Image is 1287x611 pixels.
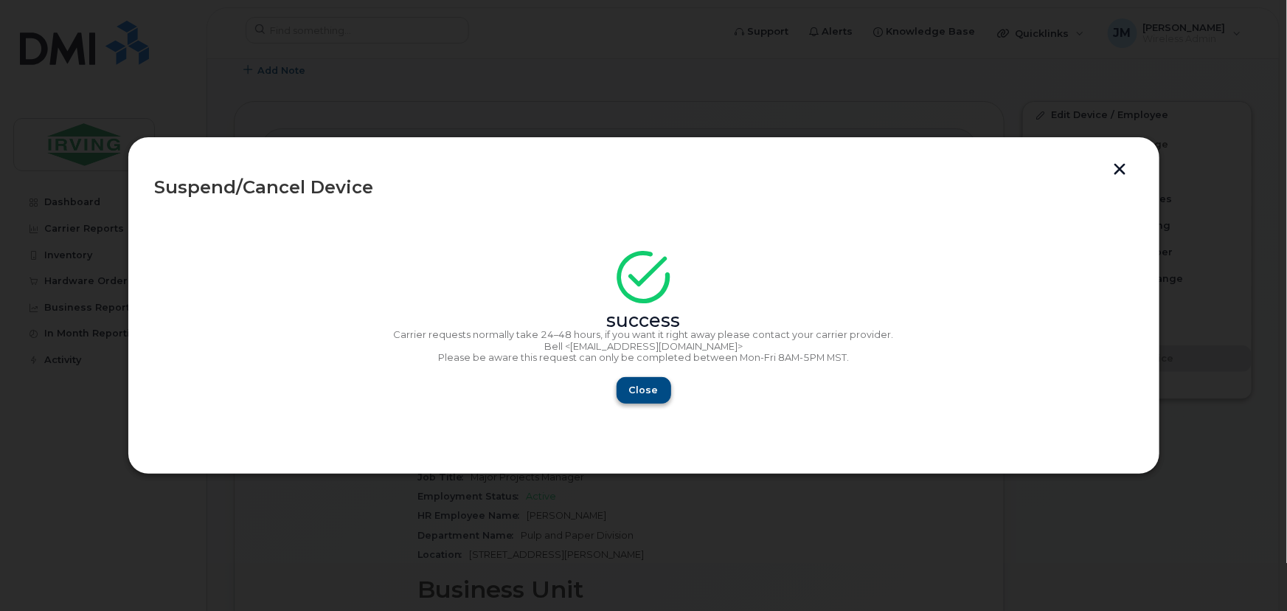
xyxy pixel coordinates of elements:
[155,352,1133,364] p: Please be aware this request can only be completed between Mon-Fri 8AM-5PM MST.
[155,341,1133,353] p: Bell <[EMAIL_ADDRESS][DOMAIN_NAME]>
[155,329,1133,341] p: Carrier requests normally take 24–48 hours, if you want it right away please contact your carrier...
[155,179,1133,196] div: Suspend/Cancel Device
[617,377,671,404] button: Close
[629,383,659,397] span: Close
[155,315,1133,327] div: success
